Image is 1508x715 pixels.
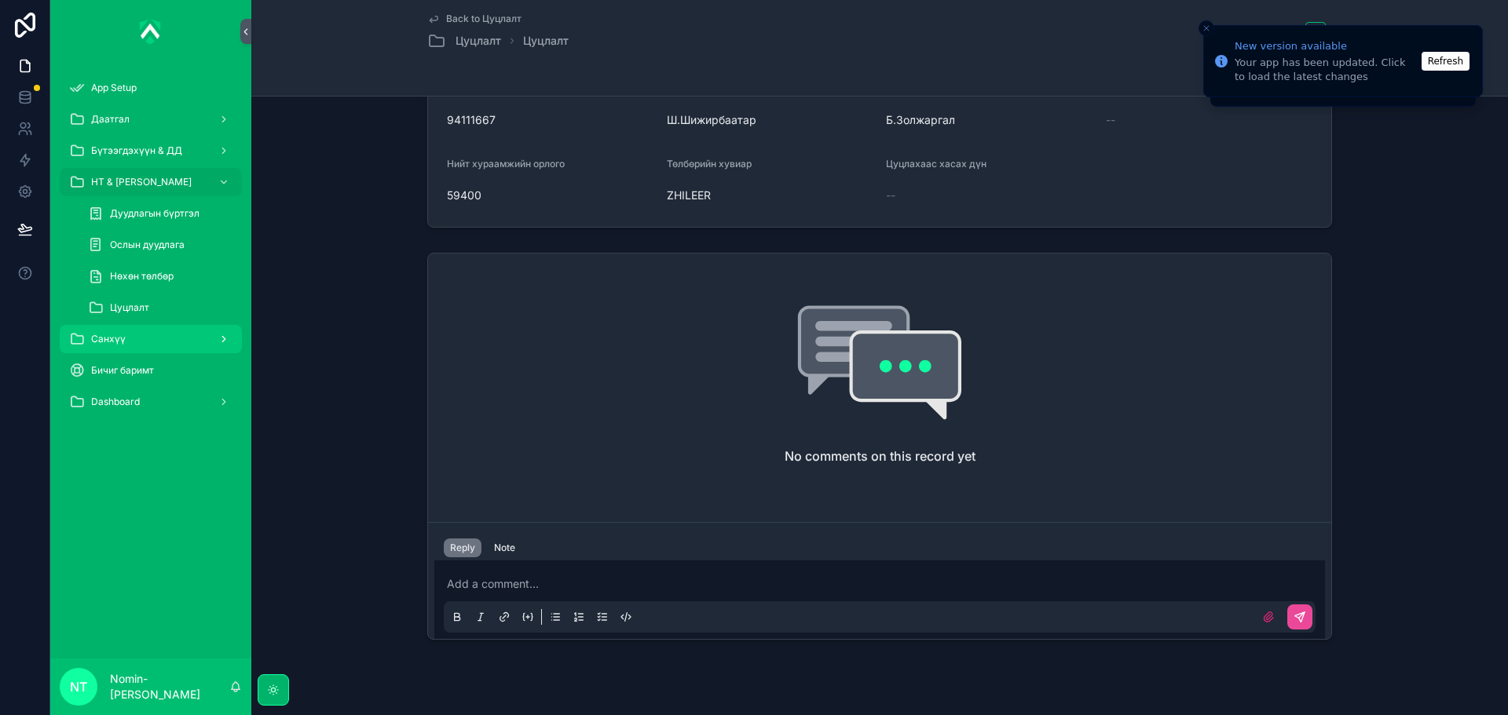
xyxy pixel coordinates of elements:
[60,388,242,416] a: Dashboard
[91,144,182,157] span: Бүтээгдэхүүн & ДД
[523,33,569,49] a: Цуцлалт
[91,396,140,408] span: Dashboard
[91,82,137,94] span: App Setup
[886,158,986,170] span: Цуцлахаас хасах дүн
[667,158,752,170] span: Төлбөрийн хувиар
[446,13,522,25] span: Back to Цуцлалт
[488,538,522,557] button: Note
[667,112,874,128] span: Ш.Шижирбаатар
[667,188,874,203] span: ZHILEER
[60,325,242,353] a: Санхүү
[110,301,149,314] span: Цуцлалт
[1235,38,1417,54] div: New version available
[50,63,251,436] div: scrollable content
[79,231,242,259] a: Ослын дуудлага
[785,447,975,465] h2: No comments on this record yet
[456,33,501,49] span: Цуцлалт
[79,199,242,228] a: Дуудлагын бүртгэл
[444,538,481,557] button: Reply
[886,112,1093,128] span: Б.Золжаргал
[70,677,87,696] span: NT
[140,19,162,44] img: App logo
[1235,56,1417,84] div: Your app has been updated. Click to load the latest changes
[79,262,242,290] a: Нөхөн төлбөр
[91,176,192,188] span: НТ & [PERSON_NAME]
[60,356,242,385] a: Бичиг баримт
[110,671,229,702] p: Nomin-[PERSON_NAME]
[427,13,522,25] a: Back to Цуцлалт
[494,542,515,554] div: Note
[91,113,130,126] span: Даатгал
[91,333,126,345] span: Санхүү
[427,31,501,50] a: Цуцлалт
[110,207,199,220] span: Дуудлагын бүртгэл
[886,188,895,203] span: --
[1199,20,1214,36] button: Close toast
[110,270,174,283] span: Нөхөн төлбөр
[91,364,154,377] span: Бичиг баримт
[60,137,242,165] a: Бүтээгдэхүүн & ДД
[1106,112,1115,128] span: --
[60,105,242,133] a: Даатгал
[447,112,654,128] span: 94111667
[447,158,565,170] span: Нийт хураамжийн орлого
[447,188,654,203] span: 59400
[60,74,242,102] a: App Setup
[60,168,242,196] a: НТ & [PERSON_NAME]
[79,294,242,322] a: Цуцлалт
[110,239,185,251] span: Ослын дуудлага
[1422,52,1470,71] button: Refresh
